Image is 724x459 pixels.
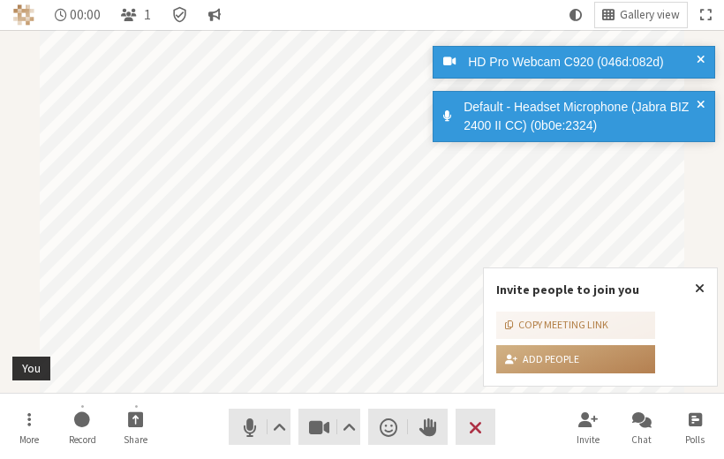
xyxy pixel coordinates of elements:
button: Mute (Alt+A) [229,409,290,445]
div: HD Pro Webcam C920 (046d:082d) [462,53,703,71]
button: Open participant list [114,3,158,27]
button: Add people [496,345,655,373]
button: Send a reaction [368,409,408,445]
span: Gallery view [620,9,680,22]
button: Raise hand [408,409,448,445]
span: 1 [144,7,151,22]
span: Polls [685,434,705,445]
button: Fullscreen [693,3,718,27]
img: Iotum [13,4,34,26]
button: End or leave meeting [456,409,495,445]
button: Change layout [595,3,687,27]
span: Chat [631,434,652,445]
span: Share [124,434,147,445]
span: 00:00 [70,7,101,22]
button: Using system theme [562,3,589,27]
label: Invite people to join you [496,282,639,297]
button: Open menu [4,403,54,451]
div: Timer [48,3,109,27]
div: Default - Headset Microphone (Jabra BIZ 2400 II CC) (0b0e:2324) [457,98,703,135]
span: Invite [577,434,600,445]
div: You [16,359,47,378]
button: Audio settings [268,409,290,445]
button: Conversation [201,3,228,27]
button: Open chat [617,403,667,451]
button: Stop video (Alt+V) [298,409,360,445]
span: More [19,434,39,445]
button: Start recording [57,403,107,451]
div: Meeting details Encryption enabled [164,3,195,27]
button: Start sharing [111,403,161,451]
span: Record [69,434,96,445]
div: Copy meeting link [505,317,608,333]
button: Open poll [670,403,720,451]
button: Video setting [338,409,360,445]
button: Copy meeting link [496,312,655,340]
button: Close popover [683,268,717,309]
button: Invite participants (Alt+I) [563,403,613,451]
